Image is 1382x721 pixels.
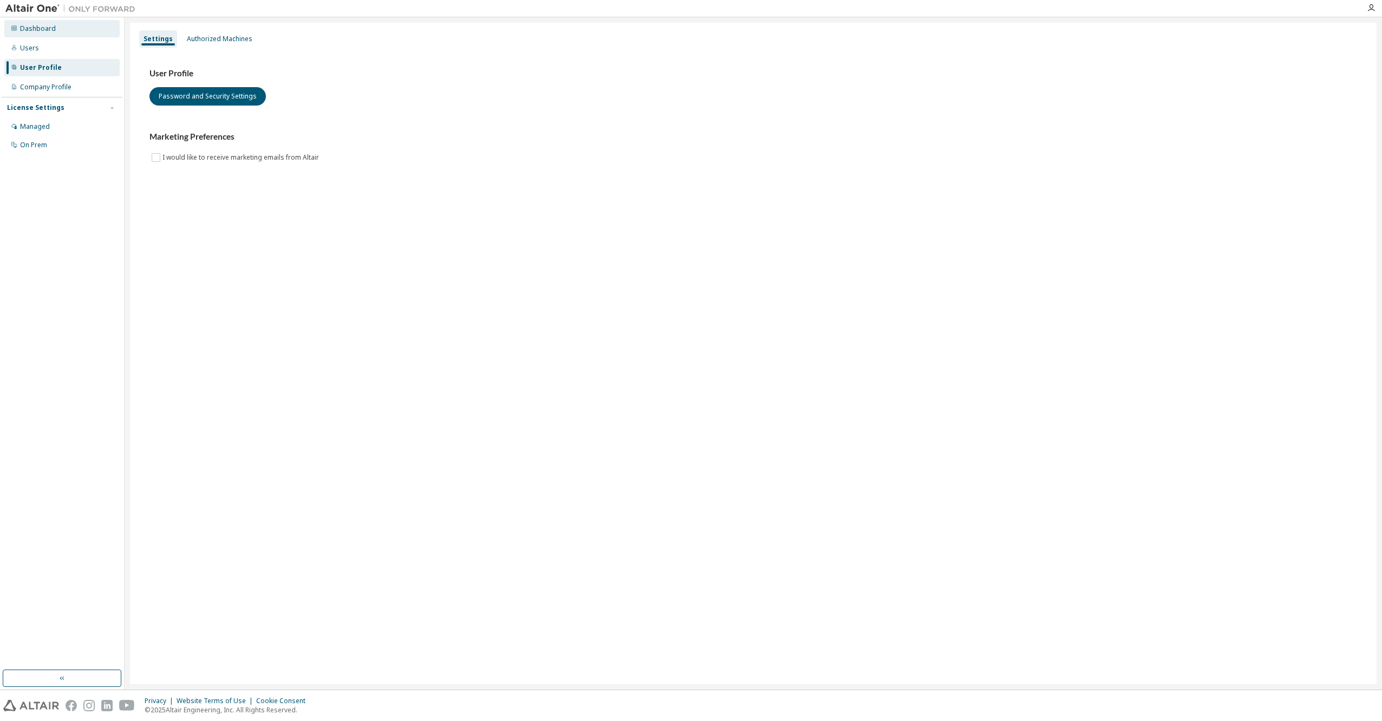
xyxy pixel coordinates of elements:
[20,44,39,53] div: Users
[145,705,312,715] p: © 2025 Altair Engineering, Inc. All Rights Reserved.
[256,697,312,705] div: Cookie Consent
[20,141,47,149] div: On Prem
[145,697,177,705] div: Privacy
[3,700,59,711] img: altair_logo.svg
[7,103,64,112] div: License Settings
[177,697,256,705] div: Website Terms of Use
[187,35,252,43] div: Authorized Machines
[149,132,1357,142] h3: Marketing Preferences
[144,35,173,43] div: Settings
[83,700,95,711] img: instagram.svg
[20,24,56,33] div: Dashboard
[5,3,141,14] img: Altair One
[101,700,113,711] img: linkedin.svg
[20,83,71,91] div: Company Profile
[20,63,62,72] div: User Profile
[20,122,50,131] div: Managed
[149,68,1357,79] h3: User Profile
[66,700,77,711] img: facebook.svg
[119,700,135,711] img: youtube.svg
[149,87,266,106] button: Password and Security Settings
[162,151,321,164] label: I would like to receive marketing emails from Altair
